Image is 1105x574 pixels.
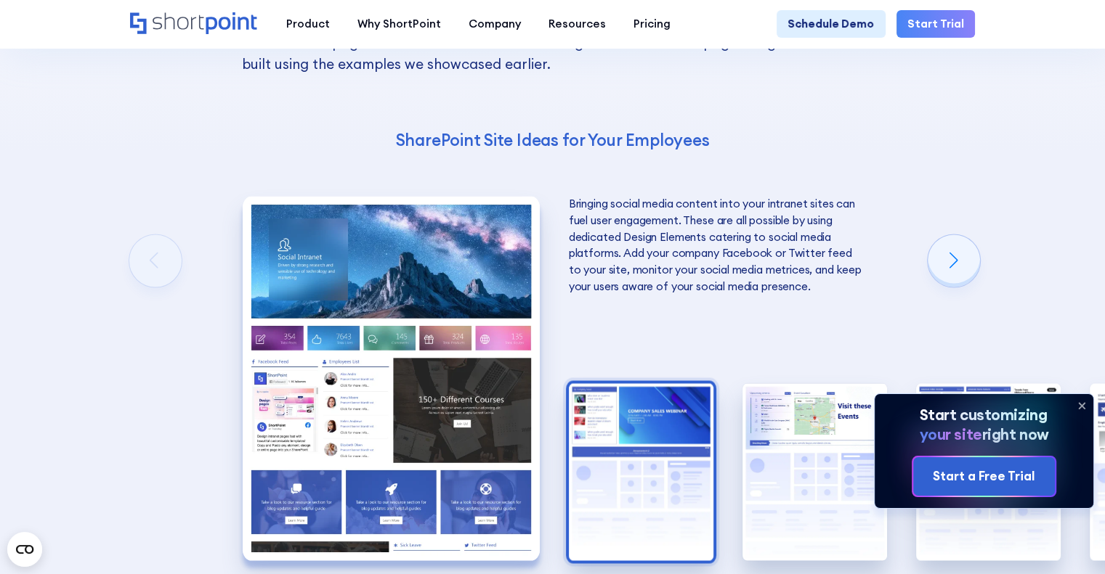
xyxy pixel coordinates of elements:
a: Start a Free Trial [913,457,1056,496]
img: HR SharePoint site example for Homepage [569,383,713,561]
div: Pricing [634,16,671,33]
div: 4 / 5 [916,383,1061,561]
div: Start a Free Trial [933,467,1035,486]
a: Company [455,10,535,38]
h4: SharePoint Site Ideas for Your Employees [242,129,864,151]
div: Product [286,16,330,33]
img: SharePoint Communication site example for news [916,383,1061,561]
a: Pricing [620,10,684,38]
div: Company [469,16,521,33]
div: Next slide [928,234,980,287]
a: Resources [535,10,620,38]
div: Why ShortPoint [357,16,441,33]
img: Internal SharePoint site example for company policy [742,383,887,561]
div: 3 / 5 [742,383,887,561]
a: Why ShortPoint [344,10,455,38]
a: Product [272,10,344,38]
button: Open CMP widget [7,532,42,567]
a: Schedule Demo [777,10,885,38]
img: Best SharePoint Intranet Site Designs [243,196,540,560]
a: Start Trial [896,10,975,38]
a: Home [130,12,259,36]
div: 1 / 5 [243,196,540,560]
iframe: Chat Widget [844,406,1105,574]
div: 2 / 5 [569,383,713,561]
p: Bringing social media content into your intranet sites can fuel user engagement. These are all po... [569,196,866,295]
div: Resources [549,16,606,33]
